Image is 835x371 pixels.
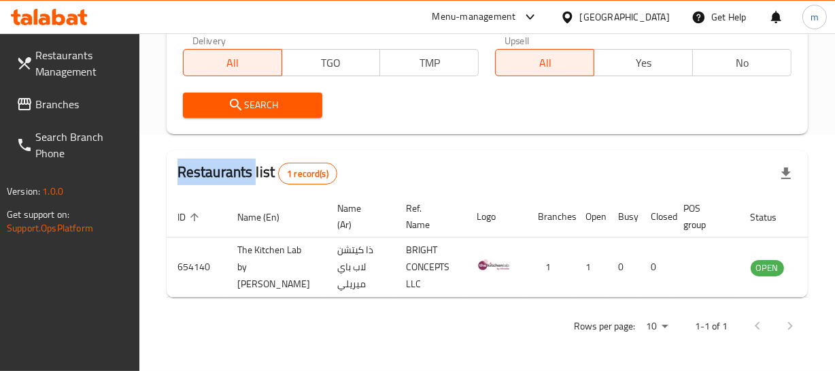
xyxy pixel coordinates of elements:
div: Export file [770,157,802,190]
a: Restaurants Management [5,39,139,88]
th: Logo [466,196,527,238]
span: Search Branch Phone [35,129,129,161]
td: 0 [607,238,640,297]
p: Rows per page: [574,318,635,335]
label: Delivery [192,35,226,45]
button: No [692,49,791,76]
td: 1 [527,238,575,297]
span: m [811,10,819,25]
h2: Restaurants list [177,162,337,184]
span: Version: [7,182,40,200]
span: Restaurants Management [35,47,129,80]
a: Search Branch Phone [5,120,139,170]
img: The Kitchen Lab by Mireille [477,248,511,282]
span: Search [194,97,312,114]
th: Open [575,196,607,238]
button: TMP [379,49,479,76]
span: All [189,53,277,73]
label: Upsell [505,35,530,45]
th: Closed [640,196,672,238]
span: Name (Ar) [337,200,379,233]
button: Yes [594,49,693,76]
button: TGO [282,49,381,76]
span: Name (En) [237,209,297,225]
td: BRIGHT CONCEPTS LLC [395,238,466,297]
span: ID [177,209,203,225]
span: No [698,53,786,73]
td: 654140 [167,238,226,297]
td: 1 [575,238,607,297]
span: POS group [683,200,723,233]
td: ذا كيتشن لاب باي ميريلي [326,238,395,297]
span: TGO [288,53,375,73]
button: All [495,49,594,76]
span: TMP [386,53,473,73]
div: Rows per page: [641,317,673,337]
span: Status [751,209,795,225]
th: Busy [607,196,640,238]
a: Branches [5,88,139,120]
span: Get support on: [7,206,69,223]
th: Branches [527,196,575,238]
p: 1-1 of 1 [695,318,728,335]
td: The Kitchen Lab by [PERSON_NAME] [226,238,326,297]
td: 0 [640,238,672,297]
a: Support.OpsPlatform [7,219,93,237]
span: All [501,53,589,73]
div: [GEOGRAPHIC_DATA] [580,10,670,25]
span: 1.0.0 [42,182,63,200]
div: Menu-management [432,9,516,25]
span: Ref. Name [406,200,449,233]
button: All [183,49,282,76]
span: Yes [600,53,687,73]
span: Branches [35,96,129,112]
button: Search [183,93,323,118]
span: 1 record(s) [279,167,337,180]
span: OPEN [751,260,784,276]
div: OPEN [751,260,784,276]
